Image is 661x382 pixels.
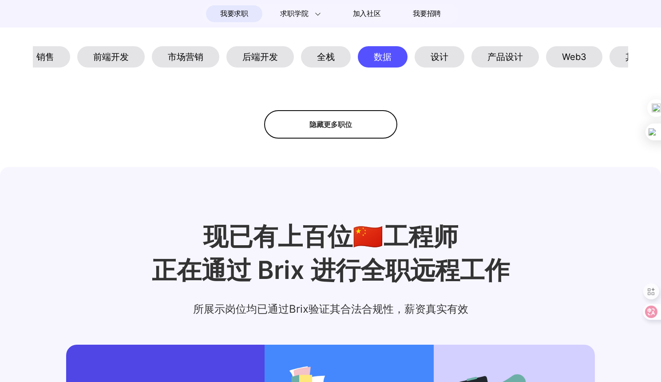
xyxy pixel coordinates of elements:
[226,46,294,68] div: 后端开发
[413,8,441,19] span: 我要招聘
[280,8,308,19] span: 求职学院
[353,7,381,21] span: 加入社区
[152,46,219,68] div: 市场营销
[610,46,659,68] div: 其他
[220,7,248,21] span: 我要求职
[77,46,145,68] div: 前端开发
[415,46,464,68] div: 设计
[471,46,539,68] div: 产品设计
[358,46,408,68] div: 数据
[301,46,351,68] div: 全栈
[546,46,602,68] div: Web3
[264,110,397,139] div: 隐藏更多职位
[20,46,70,68] div: 销售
